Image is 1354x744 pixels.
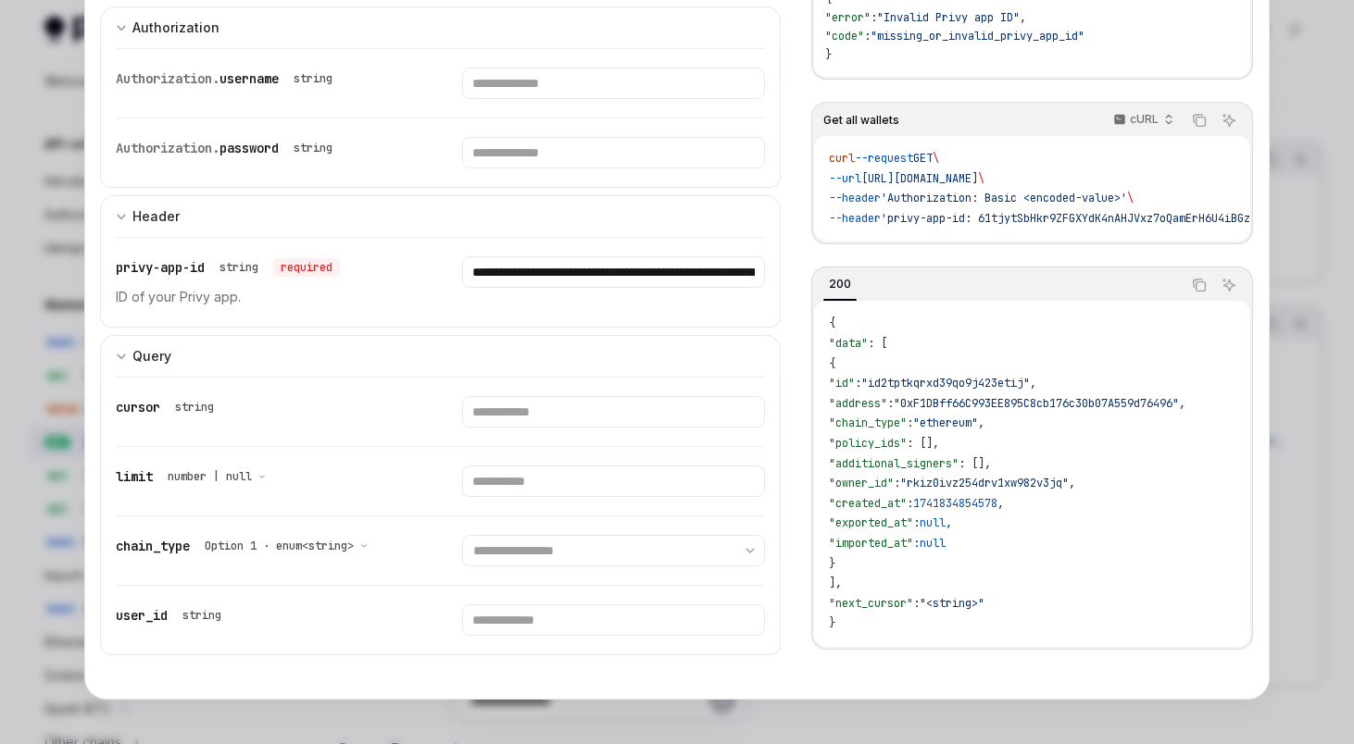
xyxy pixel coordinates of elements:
[907,415,913,430] span: :
[913,515,920,530] span: :
[116,465,274,488] div: limit
[1130,112,1159,127] p: cURL
[116,70,219,87] span: Authorization.
[116,468,153,485] span: limit
[1127,191,1134,205] span: \
[829,356,835,371] span: {
[864,29,871,43] span: :
[881,191,1127,205] span: 'Authorization: Basic <encoded-value>'
[116,137,340,159] div: Authorization.password
[861,376,1030,391] span: "id2tptkqrxd39qo9j423etij"
[116,256,340,279] div: privy-app-id
[829,415,907,430] span: "chain_type"
[205,539,354,553] span: Option 1 · enum<string>
[887,396,894,411] span: :
[959,456,991,471] span: : [],
[823,273,857,295] div: 200
[100,335,781,377] button: Expand input section
[913,596,920,611] span: :
[978,171,984,186] span: \
[829,515,913,530] span: "exported_at"
[1187,273,1211,297] button: Copy the contents from the code block
[861,171,978,186] span: [URL][DOMAIN_NAME]
[871,29,1084,43] span: "missing_or_invalid_privy_app_id"
[1217,273,1241,297] button: Ask AI
[894,476,900,490] span: :
[116,259,205,276] span: privy-app-id
[829,556,835,571] span: }
[462,535,764,566] select: Select chain_type
[920,515,946,530] span: null
[273,258,340,277] div: required
[825,29,864,43] span: "code"
[913,151,933,166] span: GET
[868,336,887,351] span: : [
[871,10,877,25] span: :
[168,467,267,486] button: number | null
[907,496,913,511] span: :
[1069,476,1075,490] span: ,
[829,171,861,186] span: --url
[116,286,418,308] p: ID of your Privy app.
[132,345,171,367] div: Query
[116,604,229,626] div: user_id
[116,68,340,90] div: Authorization.username
[997,496,1004,511] span: ,
[829,596,913,611] span: "next_cursor"
[829,211,881,226] span: --header
[116,538,190,554] span: chain_type
[920,536,946,551] span: null
[1103,105,1182,136] button: cURL
[116,607,168,624] span: user_id
[825,47,832,62] span: }
[913,536,920,551] span: :
[829,336,868,351] span: "data"
[829,536,913,551] span: "imported_at"
[823,113,899,128] span: Get all wallets
[1217,108,1241,132] button: Ask AI
[100,195,781,237] button: Expand input section
[1030,376,1036,391] span: ,
[894,396,1179,411] span: "0xF1DBff66C993EE895C8cb176c30b07A559d76496"
[829,396,887,411] span: "address"
[1179,396,1185,411] span: ,
[829,151,855,166] span: curl
[829,456,959,471] span: "additional_signers"
[462,137,764,168] input: Enter password
[1187,108,1211,132] button: Copy the contents from the code block
[913,415,978,430] span: "ethereum"
[907,436,939,451] span: : [],
[462,256,764,288] input: Enter privy-app-id
[219,140,279,156] span: password
[116,399,160,415] span: cursor
[978,415,984,430] span: ,
[116,140,219,156] span: Authorization.
[168,469,252,484] span: number | null
[462,465,764,497] input: Enter limit
[825,10,871,25] span: "error"
[829,476,894,490] span: "owner_id"
[829,496,907,511] span: "created_at"
[116,535,376,557] div: chain_type
[946,515,952,530] span: ,
[829,615,835,630] span: }
[900,476,1069,490] span: "rkiz0ivz254drv1xw982v3jq"
[877,10,1020,25] span: "Invalid Privy app ID"
[829,576,842,590] span: ],
[100,6,781,48] button: Expand input section
[913,496,997,511] span: 1741834854578
[116,396,221,418] div: cursor
[462,604,764,636] input: Enter user_id
[205,537,369,555] button: Option 1 · enum<string>
[920,596,984,611] span: "<string>"
[1020,10,1026,25] span: ,
[829,376,855,391] span: "id"
[462,68,764,99] input: Enter username
[933,151,939,166] span: \
[132,17,219,39] div: Authorization
[219,70,279,87] span: username
[829,191,881,205] span: --header
[855,151,913,166] span: --request
[462,396,764,428] input: Enter cursor
[132,205,180,228] div: Header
